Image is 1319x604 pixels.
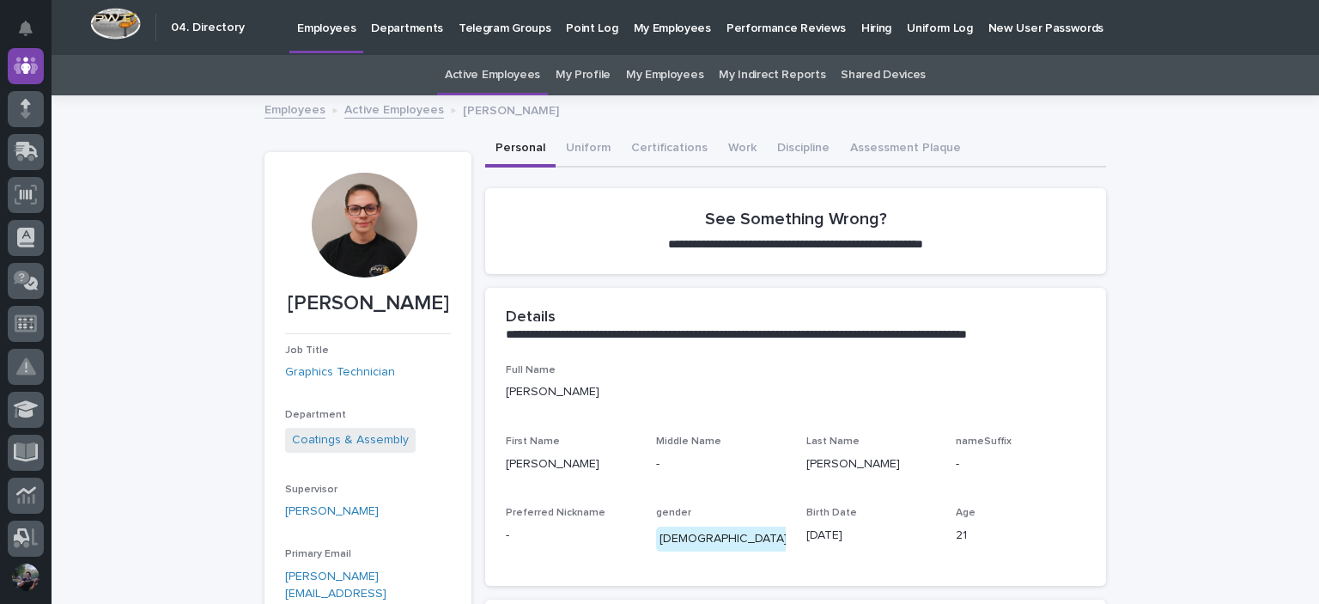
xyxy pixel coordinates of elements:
a: My Profile [556,55,611,95]
span: Middle Name [656,436,721,447]
h2: Details [506,308,556,327]
img: Workspace Logo [90,8,141,40]
button: Certifications [621,131,718,168]
span: First Name [506,436,560,447]
a: Shared Devices [841,55,926,95]
a: Coatings & Assembly [292,431,409,449]
a: My Indirect Reports [719,55,825,95]
span: Preferred Nickname [506,508,605,518]
p: [DATE] [806,527,936,545]
span: Full Name [506,365,556,375]
span: nameSuffix [956,436,1012,447]
a: Graphics Technician [285,363,395,381]
p: [PERSON_NAME] [506,383,1085,401]
a: Active Employees [344,99,444,119]
span: Last Name [806,436,860,447]
p: - [656,455,786,473]
a: My Employees [626,55,703,95]
button: Personal [485,131,556,168]
span: Birth Date [806,508,857,518]
button: Assessment Plaque [840,131,971,168]
a: Active Employees [445,55,540,95]
p: [PERSON_NAME] [463,100,559,119]
p: [PERSON_NAME] [806,455,936,473]
span: Job Title [285,345,329,356]
button: Discipline [767,131,840,168]
div: Notifications [21,21,44,48]
h2: 04. Directory [171,21,245,35]
p: - [956,455,1085,473]
a: [PERSON_NAME] [285,503,379,521]
button: users-avatar [8,559,44,595]
a: Employees [264,99,325,119]
p: 21 [956,527,1085,545]
span: Primary Email [285,549,351,559]
div: [DEMOGRAPHIC_DATA] [656,527,791,552]
button: Uniform [556,131,621,168]
p: [PERSON_NAME] [285,291,451,316]
span: Age [956,508,976,518]
p: [PERSON_NAME] [506,455,635,473]
p: - [506,527,635,545]
span: Department [285,410,346,420]
button: Notifications [8,10,44,46]
span: Supervisor [285,485,337,495]
h2: See Something Wrong? [705,209,887,229]
span: gender [656,508,691,518]
button: Work [718,131,767,168]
